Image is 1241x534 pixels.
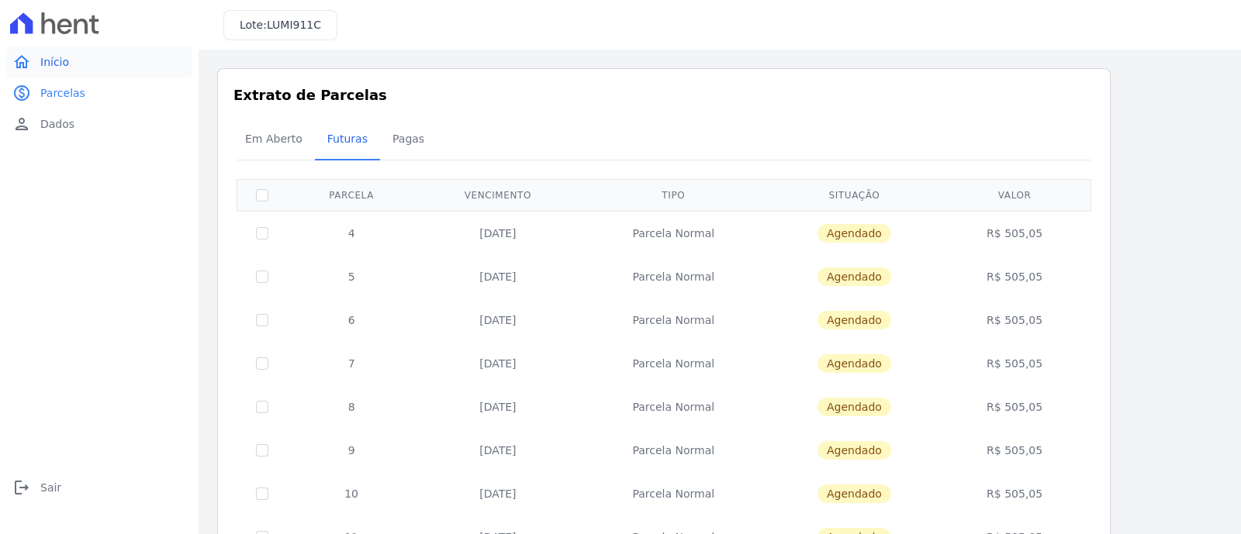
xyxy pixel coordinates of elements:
[40,54,69,70] span: Início
[287,429,416,472] td: 9
[818,267,891,286] span: Agendado
[942,342,1088,385] td: R$ 505,05
[318,123,377,154] span: Futuras
[6,472,192,503] a: logoutSair
[942,179,1088,211] th: Valor
[12,115,31,133] i: person
[383,123,434,154] span: Pagas
[12,478,31,497] i: logout
[416,298,579,342] td: [DATE]
[579,385,767,429] td: Parcela Normal
[579,179,767,211] th: Tipo
[579,255,767,298] td: Parcela Normal
[236,123,312,154] span: Em Aberto
[416,472,579,515] td: [DATE]
[6,109,192,140] a: personDados
[287,179,416,211] th: Parcela
[233,120,315,160] a: Em Aberto
[287,298,416,342] td: 6
[40,480,61,495] span: Sair
[315,120,380,160] a: Futuras
[233,84,1094,105] h3: Extrato de Parcelas
[287,342,416,385] td: 7
[380,120,437,160] a: Pagas
[818,398,891,416] span: Agendado
[818,484,891,503] span: Agendado
[12,84,31,102] i: paid
[942,211,1088,255] td: R$ 505,05
[416,211,579,255] td: [DATE]
[287,385,416,429] td: 8
[942,429,1088,472] td: R$ 505,05
[767,179,942,211] th: Situação
[6,47,192,78] a: homeInício
[287,472,416,515] td: 10
[942,472,1088,515] td: R$ 505,05
[267,19,321,31] span: LUMI911C
[579,298,767,342] td: Parcela Normal
[942,298,1088,342] td: R$ 505,05
[287,255,416,298] td: 5
[416,429,579,472] td: [DATE]
[6,78,192,109] a: paidParcelas
[40,116,74,132] span: Dados
[416,342,579,385] td: [DATE]
[942,385,1088,429] td: R$ 505,05
[12,53,31,71] i: home
[579,472,767,515] td: Parcela Normal
[416,385,579,429] td: [DATE]
[416,179,579,211] th: Vencimento
[818,311,891,329] span: Agendado
[287,211,416,255] td: 4
[818,354,891,373] span: Agendado
[579,342,767,385] td: Parcela Normal
[818,224,891,243] span: Agendado
[416,255,579,298] td: [DATE]
[818,441,891,460] span: Agendado
[240,17,321,33] h3: Lote:
[579,429,767,472] td: Parcela Normal
[942,255,1088,298] td: R$ 505,05
[579,211,767,255] td: Parcela Normal
[40,85,85,101] span: Parcelas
